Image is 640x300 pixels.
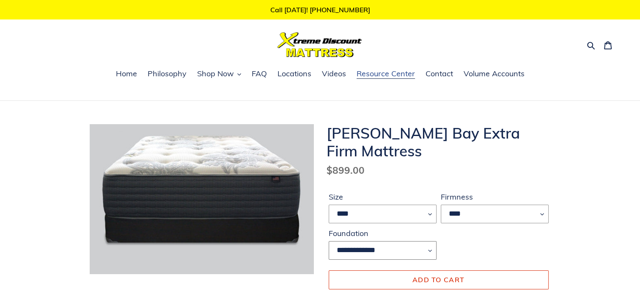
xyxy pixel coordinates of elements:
a: Volume Accounts [459,68,529,81]
img: Xtreme Discount Mattress [277,32,362,57]
a: Resource Center [352,68,419,81]
span: Add to cart [412,275,464,284]
button: Add to cart [329,270,549,289]
span: Contact [426,69,453,79]
a: Philosophy [143,68,191,81]
a: FAQ [247,68,271,81]
span: Shop Now [197,69,234,79]
h1: [PERSON_NAME] Bay Extra Firm Mattress [327,124,551,160]
a: Videos [318,68,350,81]
span: Home [116,69,137,79]
span: $899.00 [327,164,365,176]
label: Foundation [329,228,437,239]
a: Locations [273,68,316,81]
a: Home [112,68,141,81]
span: Videos [322,69,346,79]
label: Size [329,191,437,203]
label: Firmness [441,191,549,203]
button: Shop Now [193,68,245,81]
span: Philosophy [148,69,187,79]
span: Volume Accounts [464,69,525,79]
span: FAQ [252,69,267,79]
a: Contact [421,68,457,81]
span: Locations [277,69,311,79]
span: Resource Center [357,69,415,79]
